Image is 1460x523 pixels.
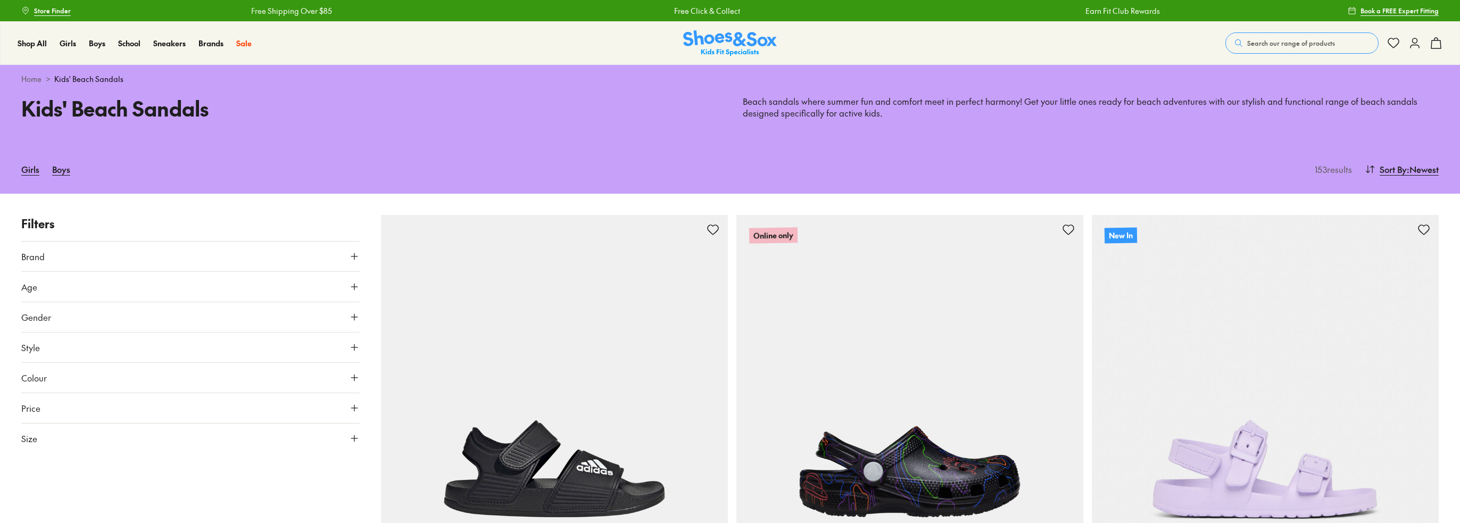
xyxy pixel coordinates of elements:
[1084,5,1158,16] a: Earn Fit Club Rewards
[21,215,360,233] p: Filters
[673,5,739,16] a: Free Click & Collect
[1105,227,1137,243] p: New In
[21,250,45,263] span: Brand
[21,341,40,354] span: Style
[89,38,105,49] a: Boys
[18,38,47,48] span: Shop All
[21,402,40,414] span: Price
[1225,32,1379,54] button: Search our range of products
[21,157,39,181] a: Girls
[21,311,51,323] span: Gender
[118,38,140,48] span: School
[21,242,360,271] button: Brand
[1380,163,1407,176] span: Sort By
[18,38,47,49] a: Shop All
[21,73,42,85] a: Home
[1361,6,1439,15] span: Book a FREE Expert Fitting
[21,1,71,20] a: Store Finder
[21,73,1439,85] div: >
[236,38,252,48] span: Sale
[153,38,186,49] a: Sneakers
[21,272,360,302] button: Age
[21,93,717,123] h1: Kids' Beach Sandals
[683,30,777,56] img: SNS_Logo_Responsive.svg
[749,227,798,244] p: Online only
[21,371,47,384] span: Colour
[21,302,360,332] button: Gender
[236,38,252,49] a: Sale
[1348,1,1439,20] a: Book a FREE Expert Fitting
[52,157,70,181] a: Boys
[60,38,76,48] span: Girls
[118,38,140,49] a: School
[21,363,360,393] button: Colour
[1365,157,1439,181] button: Sort By:Newest
[743,96,1439,119] p: Beach sandals where summer fun and comfort meet in perfect harmony! Get your little ones ready fo...
[89,38,105,48] span: Boys
[153,38,186,48] span: Sneakers
[21,432,37,445] span: Size
[250,5,330,16] a: Free Shipping Over $85
[1247,38,1335,48] span: Search our range of products
[21,424,360,453] button: Size
[683,30,777,56] a: Shoes & Sox
[34,6,71,15] span: Store Finder
[60,38,76,49] a: Girls
[1310,163,1352,176] p: 153 results
[21,333,360,362] button: Style
[21,280,37,293] span: Age
[21,393,360,423] button: Price
[1407,163,1439,176] span: : Newest
[198,38,223,48] span: Brands
[54,73,123,85] span: Kids' Beach Sandals
[198,38,223,49] a: Brands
